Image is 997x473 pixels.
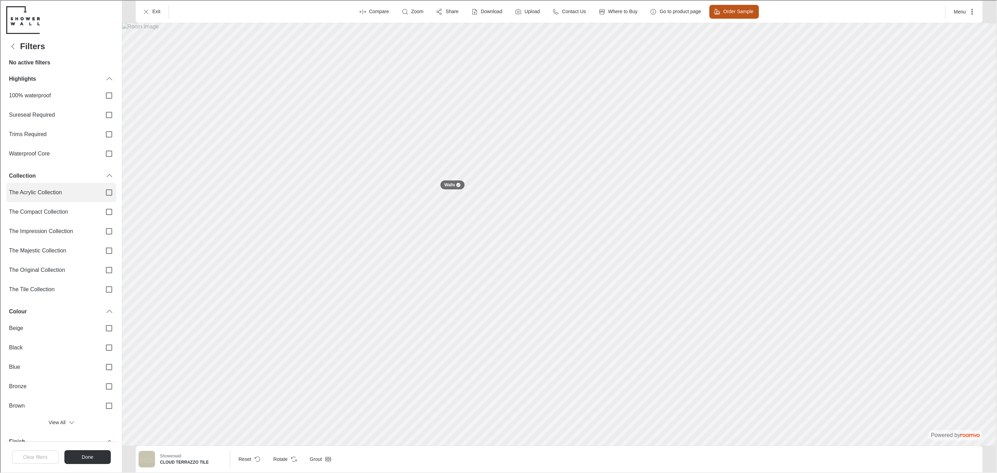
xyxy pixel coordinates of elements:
[6,6,39,33] img: Logo representing Showerwall.
[8,307,105,315] div: Colour
[8,246,96,254] span: The Majestic Collection
[445,8,458,15] p: Share
[431,4,463,18] button: Share
[8,149,96,157] span: Waterproof Core
[8,285,96,293] span: The Tile Collection
[608,8,637,15] p: Where to Buy
[709,4,758,18] button: Order Sample
[19,41,44,51] h4: Filters
[157,450,226,467] button: Show details for CLOUD TERRAZZO TILE
[8,207,96,215] span: The Compact Collection
[8,58,50,66] h6: No active filters
[480,8,502,15] p: Download
[659,8,700,15] p: Go to product page
[6,6,39,33] a: Go to Showerwall's website.
[232,452,264,465] button: Reset product
[8,401,96,409] span: Brown
[524,8,539,15] label: Upload
[64,449,110,463] button: Close the filters menu
[397,4,429,18] button: Zoom room image
[6,39,116,472] div: Filters menu
[8,363,96,370] span: Blue
[930,431,979,438] div: The visualizer is powered by Roomvo.
[152,8,160,15] p: Exit
[6,168,116,182] div: Collection
[439,179,465,189] button: Walls
[6,434,116,448] div: Finish
[304,452,335,465] button: Open groove dropdown
[8,188,96,196] span: The Acrylic Collection
[8,227,96,234] span: The Impression Collection
[8,91,96,99] span: 100% waterproof
[466,4,507,18] button: Download
[8,74,105,82] div: Highlights
[159,458,224,465] h6: CLOUD TERRAZZO TILE
[8,266,96,273] span: The Original Collection
[722,8,753,15] p: Order Sample
[138,4,165,18] button: Exit
[930,431,979,438] p: Powered by
[510,4,545,18] button: Upload a picture of your room
[8,382,96,390] span: Bronze
[960,433,979,436] img: roomvo_wordmark.svg
[6,71,116,85] div: Highlights
[411,8,423,15] p: Zoom
[561,8,585,15] p: Contact Us
[594,4,643,18] button: Where to Buy
[138,450,154,466] img: CLOUD TERRAZZO TILE
[6,304,116,318] div: Colour
[159,452,180,458] p: Showerwall
[947,4,979,18] button: More actions
[8,110,96,118] span: Sureseal Required
[547,4,591,18] button: Contact Us
[8,343,96,351] span: Black
[8,171,105,179] div: Collection
[8,437,105,445] div: Finish
[354,4,394,18] button: Enter compare mode
[8,324,96,331] span: Beige
[6,39,19,53] button: Back
[368,8,388,15] p: Compare
[267,452,301,465] button: Rotate Surface
[645,4,706,18] button: Go to product page
[6,415,116,429] button: View All
[8,130,96,137] span: Trims Required
[444,181,455,187] p: Walls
